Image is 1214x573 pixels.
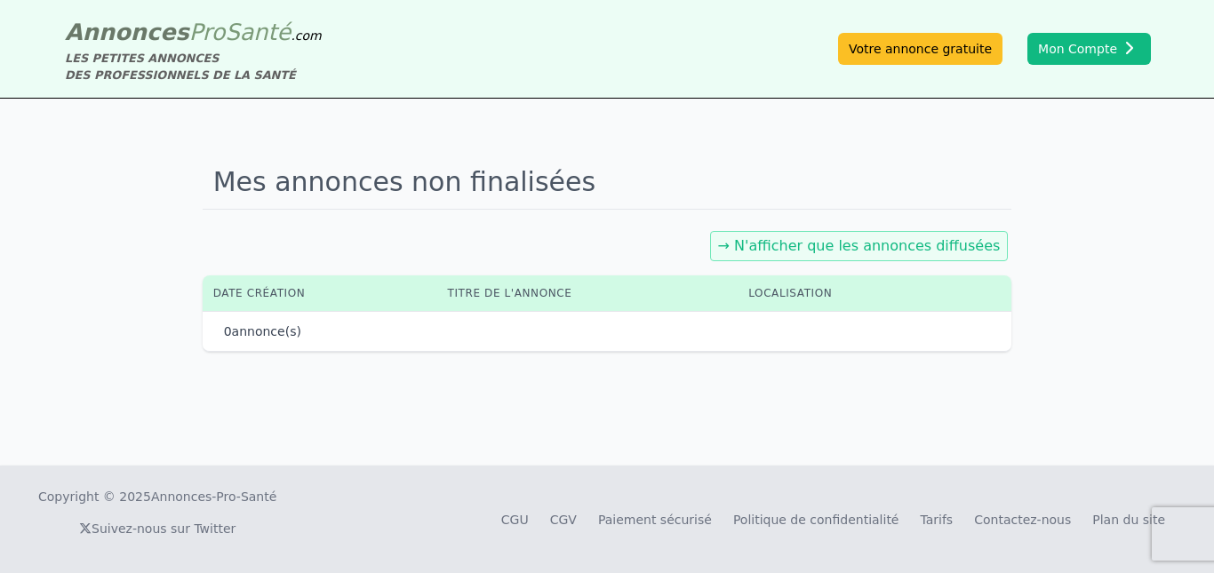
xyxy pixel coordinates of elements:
[203,275,437,311] th: Date création
[718,237,1001,254] a: → N'afficher que les annonces diffusées
[65,50,322,84] div: LES PETITES ANNONCES DES PROFESSIONNELS DE LA SANTÉ
[501,513,529,527] a: CGU
[733,513,899,527] a: Politique de confidentialité
[598,513,712,527] a: Paiement sécurisé
[1092,513,1165,527] a: Plan du site
[920,513,953,527] a: Tarifs
[225,19,291,45] span: Santé
[974,513,1071,527] a: Contactez-nous
[189,19,226,45] span: Pro
[65,19,189,45] span: Annonces
[550,513,577,527] a: CGV
[203,155,1012,210] h1: Mes annonces non finalisées
[224,322,301,340] p: annonce(s)
[38,488,276,505] div: Copyright © 2025
[738,275,954,311] th: Localisation
[838,33,1002,65] a: Votre annonce gratuite
[224,324,232,338] span: 0
[151,488,276,505] a: Annonces-Pro-Santé
[437,275,739,311] th: Titre de l'annonce
[1027,33,1151,65] button: Mon Compte
[79,521,236,536] a: Suivez-nous sur Twitter
[291,28,321,43] span: .com
[65,19,322,45] a: AnnoncesProSanté.com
